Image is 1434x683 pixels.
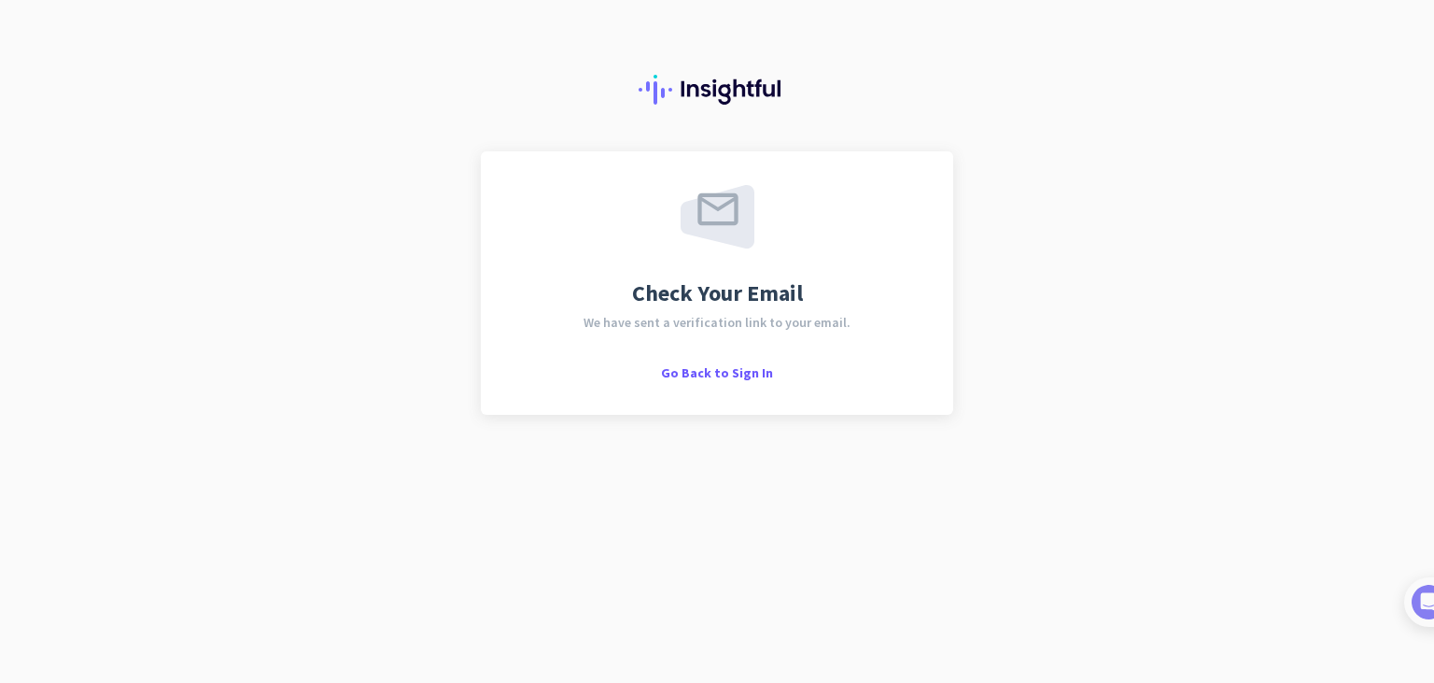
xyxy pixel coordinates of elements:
[681,185,754,249] img: email-sent
[661,364,773,381] span: Go Back to Sign In
[583,316,851,329] span: We have sent a verification link to your email.
[632,282,803,305] span: Check Your Email
[639,75,795,105] img: Insightful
